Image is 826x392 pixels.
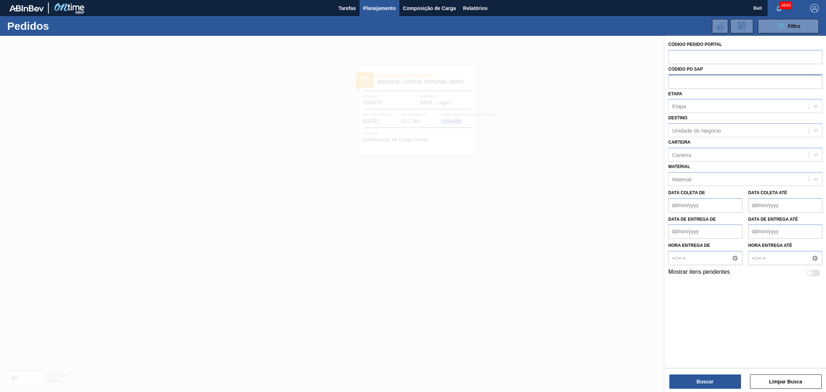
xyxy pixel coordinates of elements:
[788,23,801,29] span: Filtro
[748,240,822,251] label: Hora entrega até
[363,4,396,13] span: Planejamento
[672,176,691,182] div: Material
[748,224,822,239] input: dd/mm/yyyy
[668,217,716,222] label: Data de Entrega de
[672,128,721,134] div: Unidade de Negócio
[338,4,356,13] span: Tarefas
[7,22,117,30] h1: Pedidos
[768,3,791,13] button: Notificações
[668,190,705,195] label: Data coleta de
[672,103,686,109] div: Etapa
[748,198,822,212] input: dd/mm/yyyy
[758,19,819,33] button: Filtro
[780,1,792,9] span: 4643
[668,67,703,72] label: Códido PO SAP
[403,4,456,13] span: Composição de Carga
[712,19,728,33] div: Importar Negociações dos Pedidos
[668,224,742,239] input: dd/mm/yyyy
[9,5,44,11] img: TNhmsLtSVTkK8tSr43FrP2fwEKptu5GPRR3wAAAABJRU5ErkJggg==
[730,19,753,33] div: Solicitação de Revisão de Pedidos
[668,91,682,96] label: Etapa
[672,152,691,158] div: Carteira
[668,240,742,251] label: Hora entrega de
[668,115,687,120] label: Destino
[463,4,488,13] span: Relatórios
[668,269,730,277] label: Mostrar itens pendentes
[668,164,690,169] label: Material
[668,42,722,47] label: Código Pedido Portal
[748,190,787,195] label: Data coleta até
[668,140,690,145] label: Carteira
[748,217,798,222] label: Data de Entrega até
[668,198,742,212] input: dd/mm/yyyy
[810,4,819,13] img: Logout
